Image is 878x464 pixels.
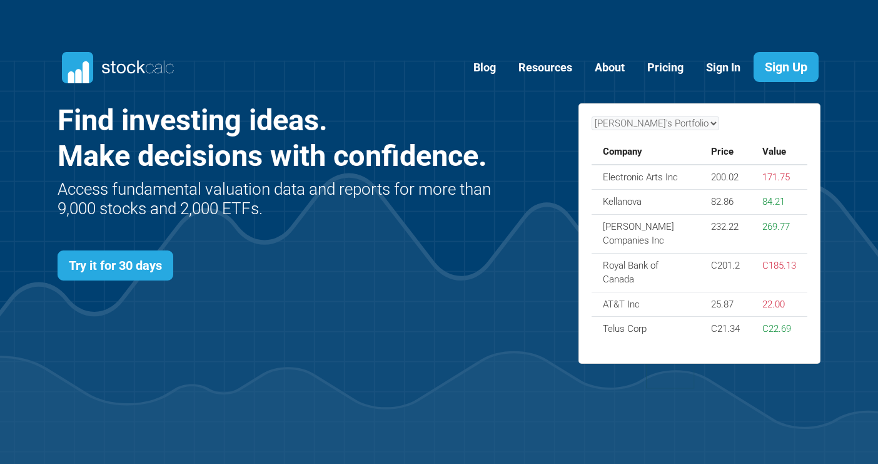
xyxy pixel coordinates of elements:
th: Price [700,140,751,165]
td: [PERSON_NAME] Companies Inc [592,214,700,253]
td: AT&T Inc [592,292,700,317]
td: 22.00 [751,292,807,317]
td: Telus Corp [592,317,700,341]
td: C21.34 [700,317,751,341]
td: C201.2 [700,253,751,292]
td: 269.77 [751,214,807,253]
td: Kellanova [592,190,700,215]
a: Resources [509,53,582,83]
h2: Access fundamental valuation data and reports for more than 9,000 stocks and 2,000 ETFs. [58,180,495,219]
th: Value [751,140,807,165]
a: Sign In [697,53,750,83]
h1: Find investing ideas. Make decisions with confidence. [58,103,495,173]
td: 25.87 [700,292,751,317]
td: 200.02 [700,165,751,190]
a: Pricing [638,53,693,83]
td: 84.21 [751,190,807,215]
th: Company [592,140,700,165]
a: Blog [464,53,505,83]
td: Royal Bank of Canada [592,253,700,292]
a: Try it for 30 days [58,250,173,281]
a: About [585,53,634,83]
td: 171.75 [751,165,807,190]
td: 82.86 [700,190,751,215]
td: C185.13 [751,253,807,292]
td: Electronic Arts Inc [592,165,700,190]
td: C22.69 [751,317,807,341]
td: 232.22 [700,214,751,253]
a: Sign Up [754,52,819,82]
